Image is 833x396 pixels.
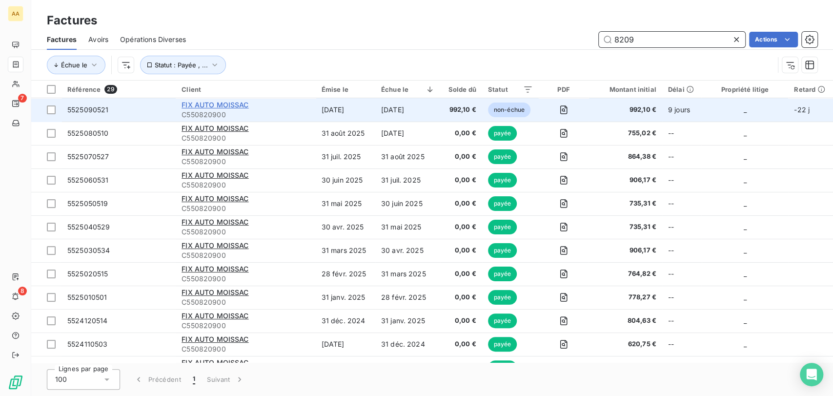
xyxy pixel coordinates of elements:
span: _ [743,270,746,278]
span: C550820900 [182,297,309,307]
div: Open Intercom Messenger [800,363,823,386]
span: FIX AUTO MOISSAC [182,335,248,343]
div: Délai [668,85,696,93]
img: Logo LeanPay [8,375,23,390]
span: 5524120514 [67,316,108,325]
span: 0,00 € [447,339,476,349]
td: 30 juin 2025 [316,168,375,192]
span: FIX AUTO MOISSAC [182,241,248,250]
span: 804,63 € [594,316,656,326]
span: FIX AUTO MOISSAC [182,124,248,132]
span: 5525050519 [67,199,108,208]
td: 31 août 2025 [316,122,375,145]
td: [DATE] [375,356,441,379]
td: 31 août 2025 [375,145,441,168]
div: PDF [545,85,583,93]
td: -- [662,168,702,192]
span: payée [488,313,517,328]
span: C550820900 [182,321,309,331]
td: -- [662,333,702,356]
span: 992,10 € [447,105,476,115]
span: 5525090521 [67,105,109,114]
span: 0,00 € [447,269,476,279]
span: C550820900 [182,110,309,120]
span: _ [743,152,746,161]
td: -- [662,356,702,379]
span: 5525030534 [67,246,110,254]
span: FIX AUTO MOISSAC [182,288,248,296]
td: 30 avr. 2025 [375,239,441,262]
span: FIX AUTO MOISSAC [182,312,248,320]
span: payée [488,267,517,281]
td: 31 déc. 2024 [316,309,375,333]
span: 1 [193,375,195,384]
span: 0,00 € [447,152,476,162]
span: FIX AUTO MOISSAC [182,101,248,109]
span: 864,38 € [594,152,656,162]
td: [DATE] [316,356,375,379]
td: 31 déc. 2024 [375,333,441,356]
span: 992,10 € [594,105,656,115]
span: payée [488,290,517,305]
td: 31 mai 2025 [375,215,441,239]
span: 0,00 € [447,128,476,138]
span: _ [743,105,746,114]
span: 5524110503 [67,340,108,348]
span: _ [743,316,746,325]
span: payée [488,243,517,258]
td: [DATE] [375,122,441,145]
span: C550820900 [182,344,309,354]
td: [DATE] [316,333,375,356]
span: payée [488,337,517,352]
span: C550820900 [182,157,309,167]
span: _ [743,223,746,231]
span: C550820900 [182,227,309,237]
span: 0,00 € [447,246,476,255]
span: 0,00 € [447,175,476,185]
span: 735,31 € [594,199,656,208]
td: 28 févr. 2025 [375,286,441,309]
button: Suivant [201,369,250,390]
span: 0,00 € [447,316,476,326]
span: 29 [104,85,117,94]
span: 0,00 € [447,222,476,232]
span: FIX AUTO MOISSAC [182,218,248,226]
span: FIX AUTO MOISSAC [182,194,248,203]
span: FIX AUTO MOISSAC [182,358,248,367]
span: Factures [47,35,77,44]
button: 1 [187,369,201,390]
button: Précédent [128,369,187,390]
span: 5525080510 [67,129,109,137]
span: 0,00 € [447,292,476,302]
span: C550820900 [182,274,309,284]
td: [DATE] [316,98,375,122]
td: -- [662,309,702,333]
span: 906,17 € [594,246,656,255]
span: 5525060531 [67,176,109,184]
span: 735,31 € [594,222,656,232]
td: 30 avr. 2025 [316,215,375,239]
span: C550820900 [182,180,309,190]
span: non-échue [488,103,530,117]
span: _ [743,199,746,208]
td: -- [662,286,702,309]
span: payée [488,196,517,211]
div: Émise le [322,85,369,93]
td: -- [662,192,702,215]
span: 906,17 € [594,175,656,185]
div: Échue le [381,85,435,93]
span: Échue le [61,61,87,69]
span: 5525070527 [67,152,109,161]
span: FIX AUTO MOISSAC [182,265,248,273]
td: -- [662,239,702,262]
td: -- [662,262,702,286]
span: _ [743,176,746,184]
span: 5525040529 [67,223,110,231]
button: Statut : Payée , ... [140,56,226,74]
button: Échue le [47,56,105,74]
td: 31 mars 2025 [316,239,375,262]
span: 8 [18,287,27,295]
span: 620,75 € [594,339,656,349]
button: Actions [749,32,798,47]
span: C550820900 [182,250,309,260]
